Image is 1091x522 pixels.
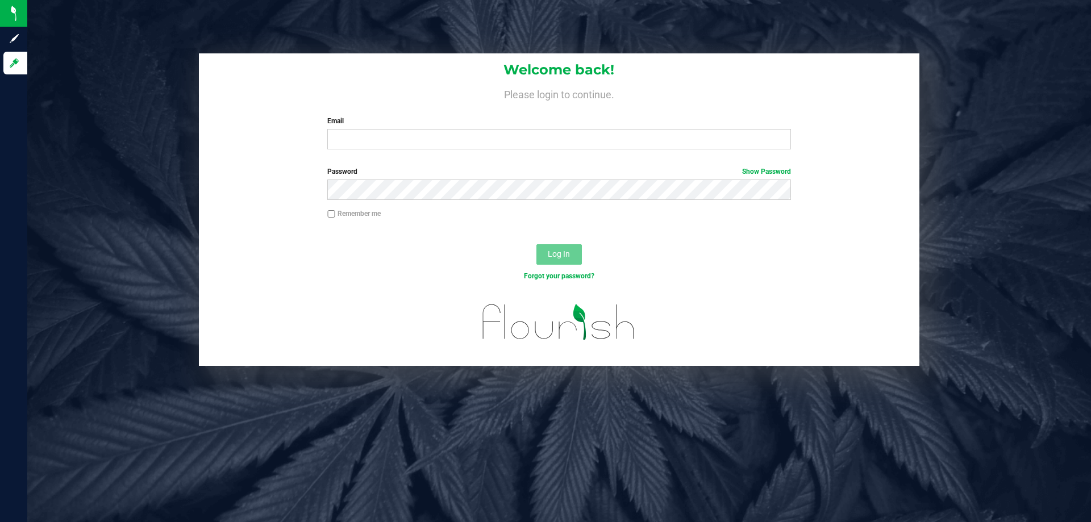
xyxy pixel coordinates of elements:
[548,249,570,258] span: Log In
[327,210,335,218] input: Remember me
[327,168,357,176] span: Password
[469,293,649,351] img: flourish_logo.svg
[327,116,790,126] label: Email
[524,272,594,280] a: Forgot your password?
[9,33,20,44] inline-svg: Sign up
[742,168,791,176] a: Show Password
[9,57,20,69] inline-svg: Log in
[199,62,919,77] h1: Welcome back!
[327,208,381,219] label: Remember me
[536,244,582,265] button: Log In
[199,86,919,100] h4: Please login to continue.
